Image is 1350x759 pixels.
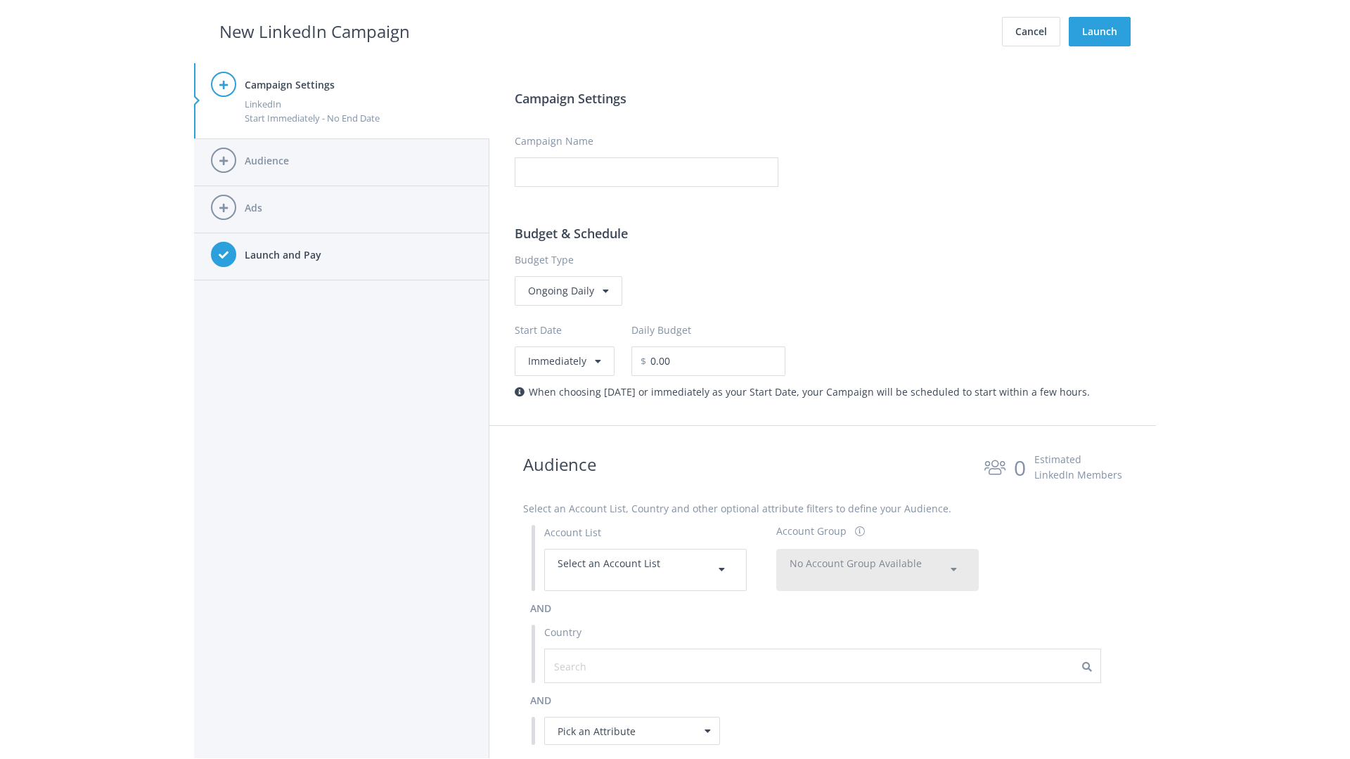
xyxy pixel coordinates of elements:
[558,557,660,570] span: Select an Account List
[245,200,472,216] h4: Ads
[1034,452,1122,483] div: Estimated LinkedIn Members
[1002,17,1060,46] button: Cancel
[515,89,1131,108] h3: Campaign Settings
[530,694,551,707] span: and
[544,717,720,745] div: Pick an Attribute
[515,223,1131,243] h3: Budget & Schedule
[245,153,472,169] h4: Audience
[530,602,551,615] span: and
[631,346,646,376] span: $
[523,451,596,484] h2: Audience
[631,323,691,338] label: Daily Budget
[515,276,622,306] div: Ongoing Daily
[515,384,1131,400] div: When choosing [DATE] or immediately as your Start Date, your Campaign will be scheduled to start ...
[515,323,631,338] label: Start Date
[544,525,601,540] label: Account List
[544,625,581,640] label: Country
[790,557,922,570] span: No Account Group Available
[554,659,680,674] input: Search
[558,556,733,584] div: Select an Account List
[523,501,951,517] label: Select an Account List, Country and other optional attribute filters to define your Audience.
[245,247,472,263] h4: Launch and Pay
[515,252,1131,268] label: Budget Type
[790,556,965,584] div: No Account Group Available
[219,18,410,45] h2: New LinkedIn Campaign
[776,524,847,539] div: Account Group
[515,346,615,376] button: Immediately
[1014,451,1026,484] div: 0
[245,111,472,125] div: Start Immediately - No End Date
[245,77,472,93] h4: Campaign Settings
[1069,17,1131,46] button: Launch
[245,97,472,111] div: LinkedIn
[515,134,593,149] label: Campaign Name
